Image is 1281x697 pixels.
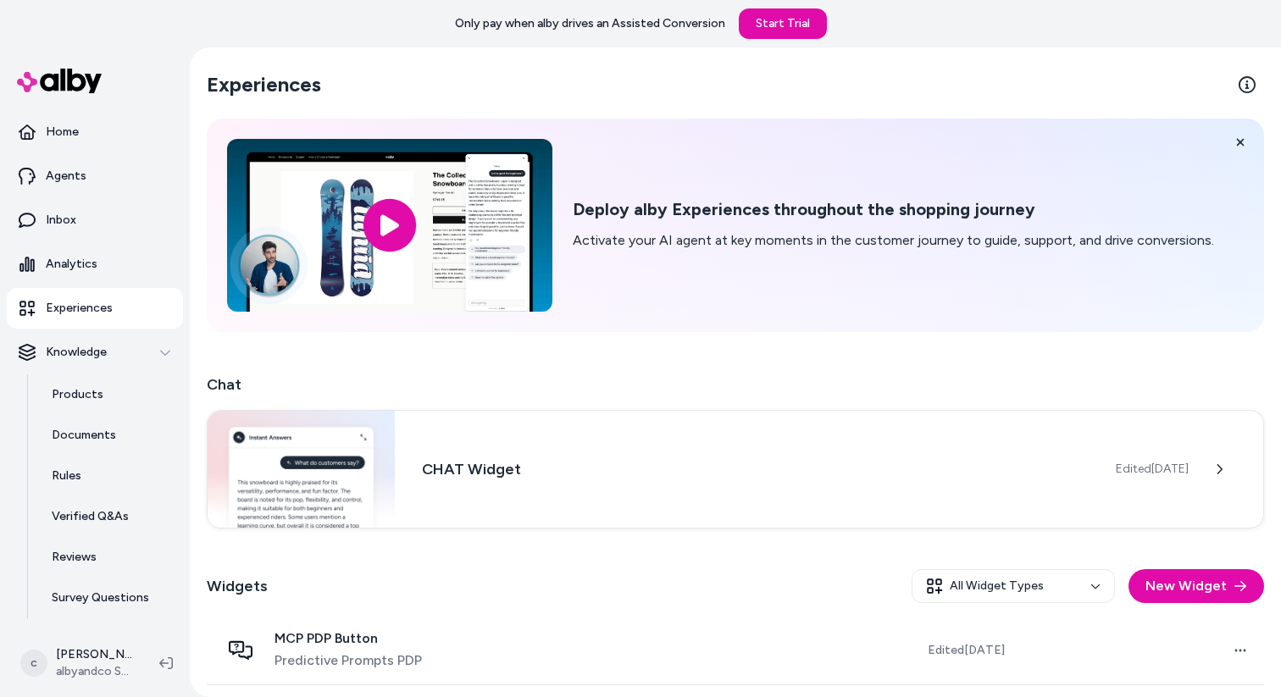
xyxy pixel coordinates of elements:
[46,212,76,229] p: Inbox
[35,456,183,496] a: Rules
[52,386,103,403] p: Products
[35,537,183,578] a: Reviews
[46,256,97,273] p: Analytics
[46,168,86,185] p: Agents
[7,288,183,329] a: Experiences
[739,8,827,39] a: Start Trial
[56,663,132,680] span: albyandco SolCon
[52,589,149,606] p: Survey Questions
[912,569,1115,603] button: All Widget Types
[7,112,183,152] a: Home
[10,636,146,690] button: c[PERSON_NAME]albyandco SolCon
[46,300,113,317] p: Experiences
[274,630,422,647] span: MCP PDP Button
[7,332,183,373] button: Knowledge
[1116,461,1189,478] span: Edited [DATE]
[35,578,183,618] a: Survey Questions
[35,496,183,537] a: Verified Q&As
[35,415,183,456] a: Documents
[7,200,183,241] a: Inbox
[422,457,1089,481] h3: CHAT Widget
[208,411,395,528] img: Chat widget
[56,646,132,663] p: [PERSON_NAME]
[207,71,321,98] h2: Experiences
[207,410,1264,528] a: Chat widgetCHAT WidgetEdited[DATE]
[455,15,725,32] p: Only pay when alby drives an Assisted Conversion
[52,427,116,444] p: Documents
[207,574,268,598] h2: Widgets
[52,467,81,484] p: Rules
[207,373,1264,396] h2: Chat
[7,244,183,285] a: Analytics
[274,650,422,671] span: Predictive Prompts PDP
[7,156,183,196] a: Agents
[928,642,1005,659] span: Edited [DATE]
[46,124,79,141] p: Home
[573,230,1214,251] p: Activate your AI agent at key moments in the customer journey to guide, support, and drive conver...
[20,650,47,677] span: c
[573,199,1214,220] h2: Deploy alby Experiences throughout the shopping journey
[52,549,97,566] p: Reviews
[17,69,102,93] img: alby Logo
[46,344,107,361] p: Knowledge
[35,374,183,415] a: Products
[1128,569,1264,603] button: New Widget
[52,508,129,525] p: Verified Q&As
